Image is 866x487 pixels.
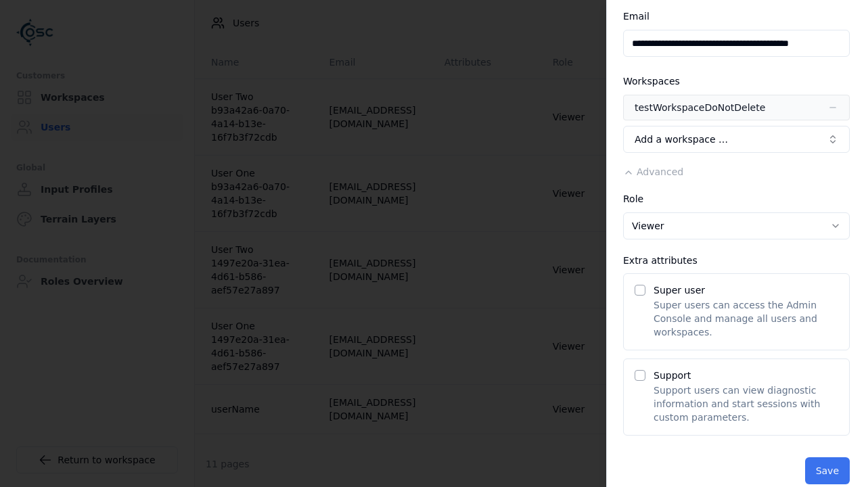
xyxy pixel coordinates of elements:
[623,76,680,87] label: Workspaces
[635,133,728,146] span: Add a workspace …
[654,384,838,424] p: Support users can view diagnostic information and start sessions with custom parameters.
[654,285,705,296] label: Super user
[623,256,850,265] div: Extra attributes
[623,11,649,22] label: Email
[623,193,643,204] label: Role
[623,165,683,179] button: Advanced
[654,298,838,339] p: Super users can access the Admin Console and manage all users and workspaces.
[805,457,850,484] button: Save
[654,370,691,381] label: Support
[637,166,683,177] span: Advanced
[635,101,765,114] div: testWorkspaceDoNotDelete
